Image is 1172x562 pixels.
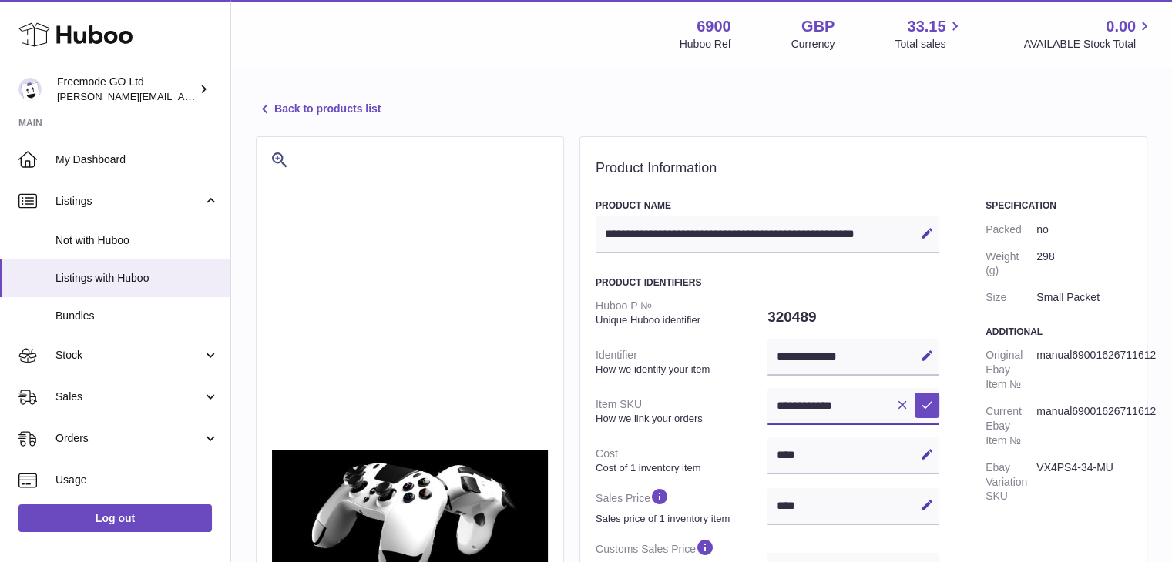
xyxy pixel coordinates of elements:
dd: VX4PS4-34-MU [1036,454,1131,510]
dt: Weight (g) [986,243,1036,285]
span: Sales [55,390,203,404]
strong: Unique Huboo identifier [596,313,764,327]
dt: Huboo P № [596,293,767,333]
dt: Cost [596,440,767,480]
strong: Sales price of 1 inventory item [596,512,764,526]
a: 33.15 Total sales [895,16,963,52]
strong: How we identify your item [596,363,764,376]
dt: Packed [986,216,1036,243]
dt: Item SKU [596,391,767,431]
dd: Small Packet [1036,284,1131,311]
h3: Additional [986,326,1131,338]
dt: Identifier [596,342,767,382]
span: AVAILABLE Stock Total [1023,37,1154,52]
dt: Original Ebay Item № [986,342,1036,398]
div: Currency [791,37,835,52]
span: 0.00 [1106,16,1136,37]
a: 0.00 AVAILABLE Stock Total [1023,16,1154,52]
strong: 6900 [697,16,731,37]
span: Stock [55,348,203,363]
span: Listings with Huboo [55,271,219,286]
span: [PERSON_NAME][EMAIL_ADDRESS][DOMAIN_NAME] [57,90,309,102]
dt: Sales Price [596,480,767,531]
h3: Specification [986,199,1131,212]
div: Freemode GO Ltd [57,75,196,104]
dt: Size [986,284,1036,311]
dd: 298 [1036,243,1131,285]
strong: How we link your orders [596,412,764,426]
dd: manual69001626711612 [1036,398,1131,454]
span: Total sales [895,37,963,52]
a: Back to products list [256,100,381,119]
img: lenka.smikniarova@gioteck.com [18,78,42,101]
span: Not with Huboo [55,233,219,248]
span: Bundles [55,309,219,323]
div: Huboo Ref [680,37,731,52]
strong: Cost of 1 inventory item [596,461,764,475]
h2: Product Information [596,160,1131,177]
span: My Dashboard [55,152,219,167]
h3: Product Identifiers [596,276,939,289]
dd: manual69001626711612 [1036,342,1131,398]
span: Listings [55,194,203,209]
h3: Product Name [596,199,939,212]
span: 33.15 [907,16,945,37]
strong: GBP [801,16,835,37]
span: Usage [55,473,219,487]
dd: no [1036,216,1131,243]
dt: Ebay Variation SKU [986,454,1036,510]
dd: 320489 [767,301,939,333]
dt: Current Ebay Item № [986,398,1036,454]
span: Orders [55,431,203,446]
a: Log out [18,504,212,532]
